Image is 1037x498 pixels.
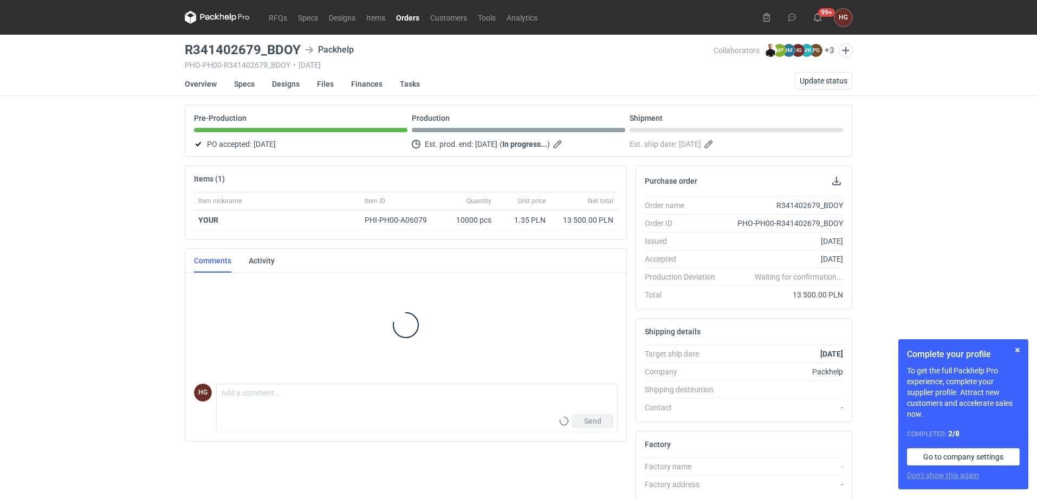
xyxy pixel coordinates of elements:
[645,236,724,247] div: Issued
[554,215,613,225] div: 13 500.00 PLN
[630,138,843,151] div: Est. ship date:
[907,428,1020,439] div: Completed:
[573,415,613,428] button: Send
[254,138,276,151] span: [DATE]
[724,200,843,211] div: R341402679_BDOY
[249,249,275,273] a: Activity
[501,11,543,24] a: Analytics
[518,197,546,205] span: Unit price
[839,43,853,57] button: Edit collaborators
[820,350,843,358] strong: [DATE]
[185,61,714,69] div: PHO-PH00-R341402679_BDOY [DATE]
[475,138,497,151] span: [DATE]
[948,429,960,438] strong: 2 / 8
[782,44,795,57] figcaption: JM
[365,215,437,225] div: PHI-PH00-A06079
[724,218,843,229] div: PHO-PH00-R341402679_BDOY
[800,44,813,57] figcaption: MK
[466,197,491,205] span: Quantity
[834,9,852,27] button: HG
[552,138,565,151] button: Edit estimated production end date
[645,402,724,413] div: Contact
[185,72,217,96] a: Overview
[645,218,724,229] div: Order ID
[645,440,671,449] h2: Factory
[645,384,724,395] div: Shipping destination
[645,177,697,185] h2: Purchase order
[645,254,724,264] div: Accepted
[194,138,407,151] div: PO accepted:
[809,44,822,57] figcaption: PG
[724,402,843,413] div: -
[714,46,760,55] span: Collaborators
[272,72,300,96] a: Designs
[645,366,724,377] div: Company
[305,43,354,56] div: Packhelp
[800,77,847,85] span: Update status
[194,249,231,273] a: Comments
[724,366,843,377] div: Packhelp
[194,384,212,402] div: Hubert Gołębiewski
[907,348,1020,361] h1: Complete your profile
[293,61,296,69] span: •
[645,271,724,282] div: Production Deviation
[907,365,1020,419] p: To get the full Packhelp Pro experience, complete your supplier profile. Attract new customers an...
[584,417,601,425] span: Send
[834,9,852,27] div: Hubert Gołębiewski
[391,11,425,24] a: Orders
[907,448,1020,465] a: Go to company settings
[724,479,843,490] div: -
[365,197,385,205] span: Item ID
[198,197,242,205] span: Item nickname
[194,174,225,183] h2: Items (1)
[500,215,546,225] div: 1.35 PLN
[830,174,843,187] button: Download PO
[194,384,212,402] figcaption: HG
[724,254,843,264] div: [DATE]
[198,216,218,224] strong: YOUR
[679,138,701,151] span: [DATE]
[185,43,301,56] h3: R341402679_BDOY
[323,11,361,24] a: Designs
[773,44,786,57] figcaption: MP
[724,236,843,247] div: [DATE]
[645,327,701,336] h2: Shipping details
[194,114,247,122] p: Pre-Production
[645,289,724,300] div: Total
[317,72,334,96] a: Files
[412,114,450,122] p: Production
[825,46,834,55] button: +3
[724,461,843,472] div: -
[809,9,826,26] button: 99+
[645,348,724,359] div: Target ship date
[442,210,496,230] div: 10000 pcs
[425,11,472,24] a: Customers
[755,271,843,282] em: Waiting for confirmation...
[645,461,724,472] div: Factory name
[764,44,777,57] img: Tomasz Kubiak
[1011,344,1024,357] button: Skip for now
[472,11,501,24] a: Tools
[547,140,550,148] em: )
[500,140,502,148] em: (
[907,470,979,481] button: Don’t show this again
[502,140,547,148] strong: In progress...
[185,11,250,24] svg: Packhelp Pro
[630,114,663,122] p: Shipment
[351,72,383,96] a: Finances
[645,479,724,490] div: Factory address
[263,11,293,24] a: RFQs
[412,138,625,151] div: Est. prod. end:
[724,289,843,300] div: 13 500.00 PLN
[703,138,716,151] button: Edit estimated shipping date
[234,72,255,96] a: Specs
[293,11,323,24] a: Specs
[361,11,391,24] a: Items
[792,44,805,57] figcaption: HG
[400,72,420,96] a: Tasks
[588,197,613,205] span: Net total
[645,200,724,211] div: Order name
[795,72,852,89] button: Update status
